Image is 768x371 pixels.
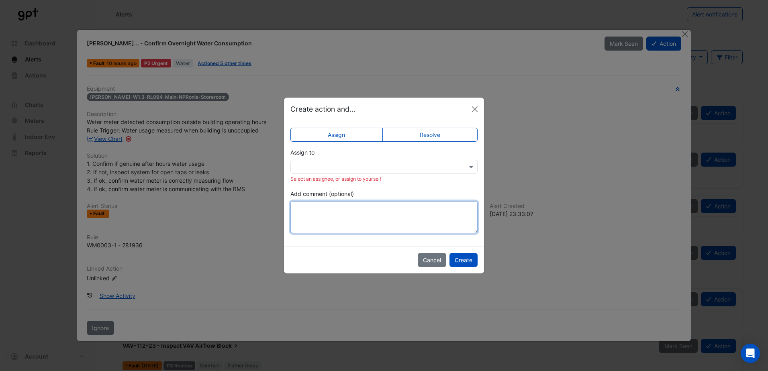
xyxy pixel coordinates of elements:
[469,103,481,115] button: Close
[290,128,383,142] label: Assign
[290,190,354,198] label: Add comment (optional)
[290,175,478,183] div: Select an assignee, or assign to yourself
[382,128,478,142] label: Resolve
[449,253,478,267] button: Create
[741,344,760,363] div: Open Intercom Messenger
[418,253,446,267] button: Cancel
[290,104,355,114] h5: Create action and...
[290,148,315,157] label: Assign to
